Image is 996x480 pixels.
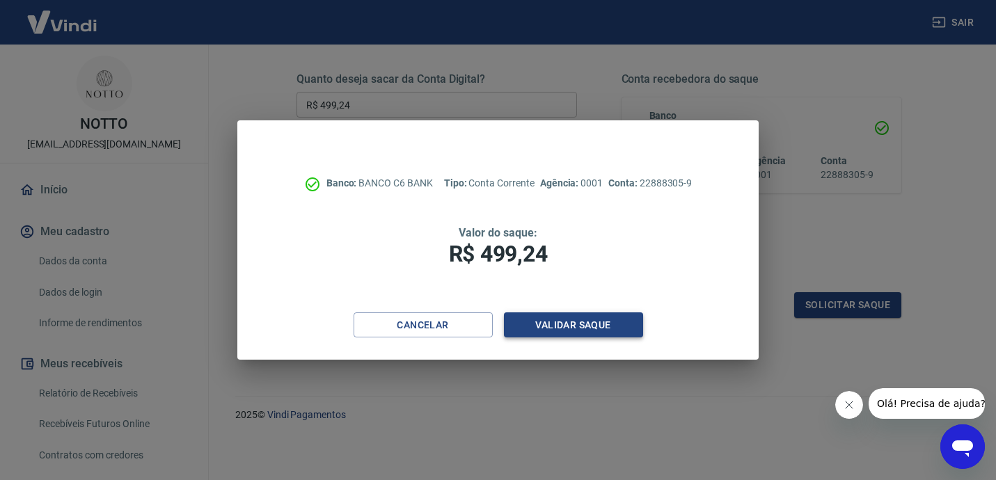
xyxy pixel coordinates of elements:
span: Tipo: [444,177,469,189]
span: Valor do saque: [459,226,537,239]
span: R$ 499,24 [449,241,548,267]
span: Olá! Precisa de ajuda? [8,10,117,21]
p: Conta Corrente [444,176,535,191]
iframe: Botão para abrir a janela de mensagens [940,424,985,469]
iframe: Fechar mensagem [835,391,863,419]
p: BANCO C6 BANK [326,176,433,191]
iframe: Mensagem da empresa [869,388,985,419]
span: Banco: [326,177,359,189]
span: Conta: [608,177,640,189]
button: Validar saque [504,312,643,338]
span: Agência: [540,177,581,189]
p: 0001 [540,176,603,191]
p: 22888305-9 [608,176,692,191]
button: Cancelar [354,312,493,338]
